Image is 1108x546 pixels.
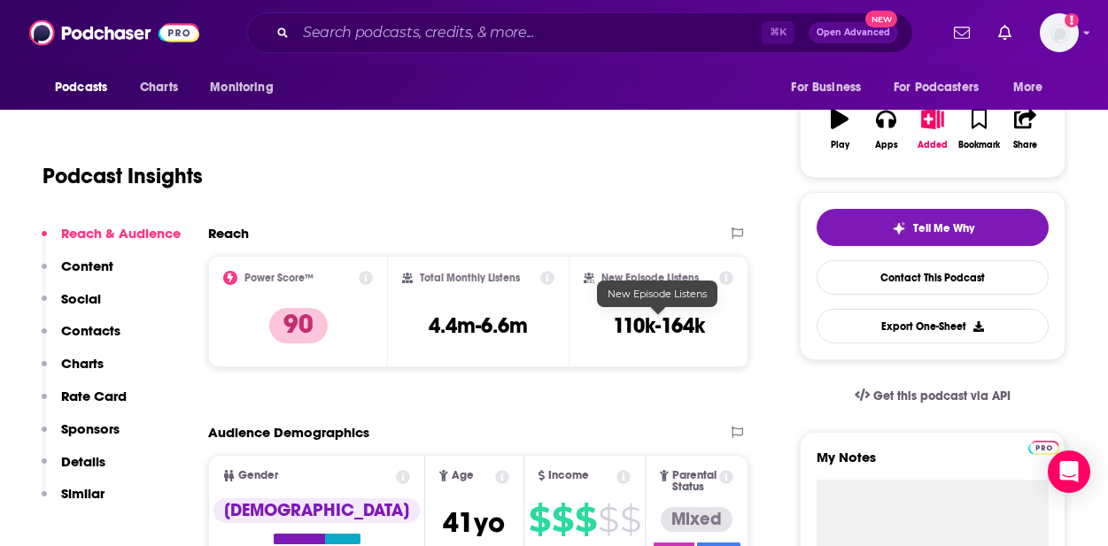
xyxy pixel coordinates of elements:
h2: New Episode Listens [601,272,699,284]
h1: Podcast Insights [43,163,203,189]
h2: Total Monthly Listens [420,272,520,284]
input: Search podcasts, credits, & more... [296,19,762,47]
p: Social [61,290,101,307]
img: tell me why sparkle [892,221,906,235]
h3: 4.4m-6.6m [429,312,528,339]
p: Content [61,258,113,274]
button: Details [42,453,105,486]
button: open menu [198,71,296,104]
img: User Profile [1040,13,1079,52]
span: Podcasts [55,75,107,100]
button: Share [1003,97,1049,161]
span: New Episode Listens [608,288,707,300]
h2: Audience Demographics [208,424,369,441]
p: Similar [61,485,105,502]
button: Export One-Sheet [817,309,1049,343]
p: Contacts [61,322,120,339]
button: open menu [1001,71,1065,104]
span: For Business [791,75,861,100]
p: Rate Card [61,388,127,404]
p: 90 [269,308,328,343]
span: Open Advanced [817,28,890,37]
a: Show notifications dropdown [947,18,977,48]
span: $ [620,505,640,534]
span: Logged in as kirstycam [1040,13,1079,52]
a: Get this podcast via API [841,374,1025,418]
button: open menu [779,71,883,104]
button: Open AdvancedNew [809,22,898,43]
span: New [865,11,897,27]
div: Play [831,140,849,150]
span: ⌘ K [762,21,794,44]
div: Apps [875,140,898,150]
a: Contact This Podcast [817,260,1049,295]
img: Podchaser Pro [1028,441,1059,455]
span: 41 yo [443,505,505,540]
span: $ [529,505,550,534]
span: For Podcasters [894,75,979,100]
button: Content [42,258,113,290]
span: Age [452,470,474,481]
svg: Add a profile image [1065,13,1079,27]
a: Pro website [1028,438,1059,455]
button: open menu [43,71,130,104]
a: Show notifications dropdown [991,18,1019,48]
span: Monitoring [210,75,273,100]
h3: 110k-164k [613,312,705,339]
span: $ [575,505,596,534]
span: Get this podcast via API [873,388,1011,404]
h2: Reach [208,225,249,242]
button: Apps [863,97,909,161]
div: Share [1013,140,1037,150]
p: Charts [61,355,104,372]
span: More [1013,75,1043,100]
div: [DEMOGRAPHIC_DATA] [213,498,420,523]
div: Bookmark [958,140,1000,150]
p: Reach & Audience [61,225,181,242]
div: Added [918,140,948,150]
span: Gender [238,470,278,481]
span: $ [552,505,573,534]
div: Open Intercom Messenger [1048,450,1090,493]
button: Similar [42,485,105,518]
button: Rate Card [42,388,127,420]
button: Charts [42,355,104,388]
label: My Notes [817,449,1049,480]
button: Play [817,97,863,161]
div: Mixed [661,507,732,532]
p: Details [61,453,105,470]
button: Show profile menu [1040,13,1079,52]
button: Social [42,290,101,323]
span: Charts [140,75,178,100]
div: Search podcasts, credits, & more... [247,12,913,53]
img: Podchaser - Follow, Share and Rate Podcasts [29,16,199,50]
button: Added [910,97,956,161]
button: Reach & Audience [42,225,181,258]
button: open menu [882,71,1004,104]
span: Parental Status [672,470,717,493]
button: Sponsors [42,420,120,453]
p: Sponsors [61,420,120,437]
button: tell me why sparkleTell Me Why [817,209,1049,246]
span: Tell Me Why [913,221,974,235]
h2: Power Score™ [244,272,314,284]
span: Income [548,470,589,481]
button: Bookmark [956,97,1002,161]
button: Contacts [42,322,120,355]
a: Charts [128,71,189,104]
span: $ [598,505,618,534]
